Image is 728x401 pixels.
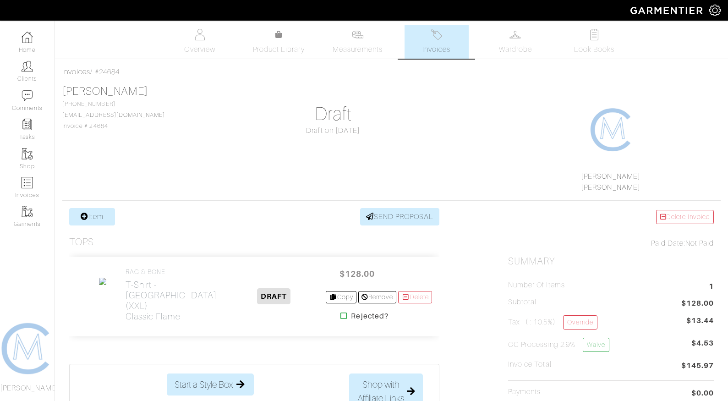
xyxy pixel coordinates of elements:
[483,25,547,59] a: Wardrobe
[352,29,363,40] img: measurements-466bbee1fd09ba9460f595b01e5d73f9e2bff037440d3c8f018324cb6cdf7a4a.svg
[62,112,165,118] a: [EMAIL_ADDRESS][DOMAIN_NAME]
[583,338,609,352] a: Waive
[126,280,222,322] h2: T-Shirt - [GEOGRAPHIC_DATA] (XXL) Classic Flame
[62,66,721,77] div: / #24684
[168,25,232,59] a: Overview
[99,277,107,316] img: kZUtDeUxjPX8vqQNaAKV4eUR
[22,90,33,101] img: comment-icon-a0a6a9ef722e966f86d9cbdc48e553b5cf19dbc54f86b18d962a5391bc8f6eb6.png
[508,281,565,290] h5: Number of Items
[508,256,714,267] h2: Summary
[709,5,721,16] img: gear-icon-white-bd11855cb880d31180b6d7d6211b90ccbf57a29d726f0c71d8c61bd08dd39cc2.png
[22,206,33,217] img: garments-icon-b7da505a4dc4fd61783c78ac3ca0ef83fa9d6f193b1c9dc38574b1d14d53ca28.png
[588,29,600,40] img: todo-9ac3debb85659649dc8f770b8b6100bb5dab4b48dedcbae339e5042a72dfd3cc.svg
[22,32,33,43] img: dashboard-icon-dbcd8f5a0b271acd01030246c82b418ddd0df26cd7fceb0bd07c9910d44c42f6.png
[626,2,709,18] img: garmentier-logo-header-white-b43fb05a5012e4ada735d5af1a66efaba907eab6374d6393d1fbf88cb4ef424d.png
[126,268,222,322] a: RAG & BONE T-Shirt - [GEOGRAPHIC_DATA] (XXL)Classic Flame
[656,210,714,224] a: Delete Invoice
[69,236,94,248] h3: Tops
[563,315,597,330] a: Override
[651,239,685,247] span: Paid Date:
[22,148,33,159] img: garments-icon-b7da505a4dc4fd61783c78ac3ca0ef83fa9d6f193b1c9dc38574b1d14d53ca28.png
[194,29,206,40] img: basicinfo-40fd8af6dae0f16599ec9e87c0ef1c0a1fdea2edbe929e3d69a839185d80c458.svg
[681,298,714,310] span: $128.00
[508,298,536,307] h5: Subtotal
[62,101,165,129] span: [PHONE_NUMBER] Invoice # 24684
[509,29,521,40] img: wardrobe-487a4870c1b7c33e795ec22d11cfc2ed9d08956e64fb3008fe2437562e282088.svg
[22,60,33,72] img: clients-icon-6bae9207a08558b7cb47a8932f037763ab4055f8c8b6bfacd5dc20c3e0201464.png
[126,268,222,276] h4: RAG & BONE
[351,311,388,322] strong: Rejected?
[230,125,436,136] div: Draft on [DATE]
[589,107,635,153] img: 1608267731955.png.png
[22,119,33,130] img: reminder-icon-8004d30b9f0a5d33ae49ab947aed9ed385cf756f9e5892f1edd6e32f2345188e.png
[405,25,469,59] a: Invoices
[574,44,615,55] span: Look Books
[326,291,356,303] a: Copy
[709,281,714,293] span: 1
[22,177,33,188] img: orders-icon-0abe47150d42831381b5fb84f609e132dff9fe21cb692f30cb5eec754e2cba89.png
[508,238,714,249] div: Not Paid
[581,183,640,192] a: [PERSON_NAME]
[562,25,626,59] a: Look Books
[62,68,90,76] a: Invoices
[508,315,597,330] h5: Tax ( : 10.5%)
[358,291,396,303] a: Remove
[431,29,442,40] img: orders-27d20c2124de7fd6de4e0e44c1d41de31381a507db9b33961299e4e07d508b8c.svg
[333,44,383,55] span: Measurements
[508,360,552,369] h5: Invoice Total
[175,378,233,391] span: Start a Style Box
[691,388,714,399] span: $0.00
[360,208,440,225] a: SEND PROPOSAL
[329,264,384,284] span: $128.00
[167,374,254,396] button: Start a Style Box
[62,85,148,97] a: [PERSON_NAME]
[69,208,115,225] a: Item
[422,44,450,55] span: Invoices
[499,44,532,55] span: Wardrobe
[508,338,609,352] h5: CC Processing 2.9%
[691,338,714,356] span: $4.53
[246,29,311,55] a: Product Library
[325,25,390,59] a: Measurements
[230,103,436,125] h1: Draft
[508,388,541,396] h5: Payments
[398,291,432,303] a: Delete
[686,315,714,326] span: $13.44
[681,360,714,373] span: $145.97
[184,44,215,55] span: Overview
[253,44,305,55] span: Product Library
[581,172,640,181] a: [PERSON_NAME]
[257,288,290,304] span: DRAFT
